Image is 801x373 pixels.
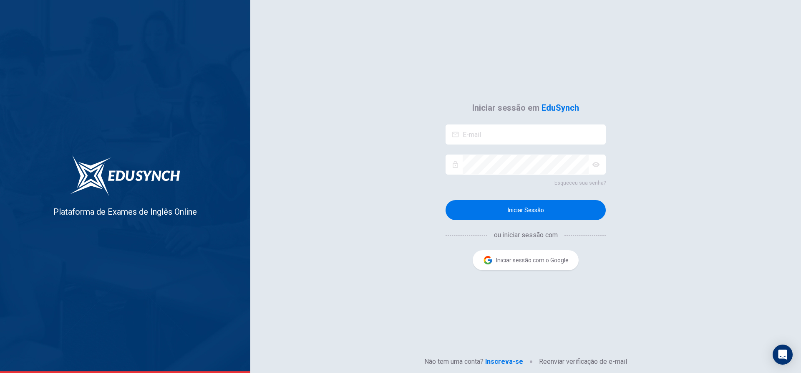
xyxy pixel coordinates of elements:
p: Inscreva-se [485,357,523,367]
button: Iniciar Sessão [446,200,606,220]
p: Não tem uma conta? [424,357,484,367]
a: Inscreva-se [484,357,523,367]
span: ou iniciar sessão com [487,230,564,240]
a: Reenviar verificação de e-mail [539,357,627,367]
strong: EduSynch [542,103,579,113]
div: Open Intercom Messenger [773,345,793,365]
img: logo [70,155,180,197]
input: E-mail [463,124,606,145]
button: Iniciar sessão com o Google [473,250,579,270]
h4: Iniciar sessão em [446,101,606,114]
a: Esqueceu sua senha? [446,178,606,188]
span: Plataforma de Exames de Inglês Online [53,207,197,217]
